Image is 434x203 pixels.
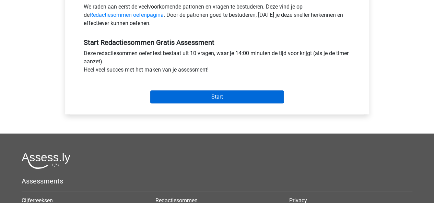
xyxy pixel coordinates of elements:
[90,12,164,18] a: Redactiesommen oefenpagina
[22,153,70,169] img: Assessly logo
[22,177,412,185] h5: Assessments
[84,38,351,47] h5: Start Redactiesommen Gratis Assessment
[79,49,356,77] div: Deze redactiesommen oefentest bestaat uit 10 vragen, waar je 14:00 minuten de tijd voor krijgt (a...
[150,90,284,103] input: Start
[79,3,356,30] div: We raden aan eerst de veelvoorkomende patronen en vragen te bestuderen. Deze vind je op de . Door...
